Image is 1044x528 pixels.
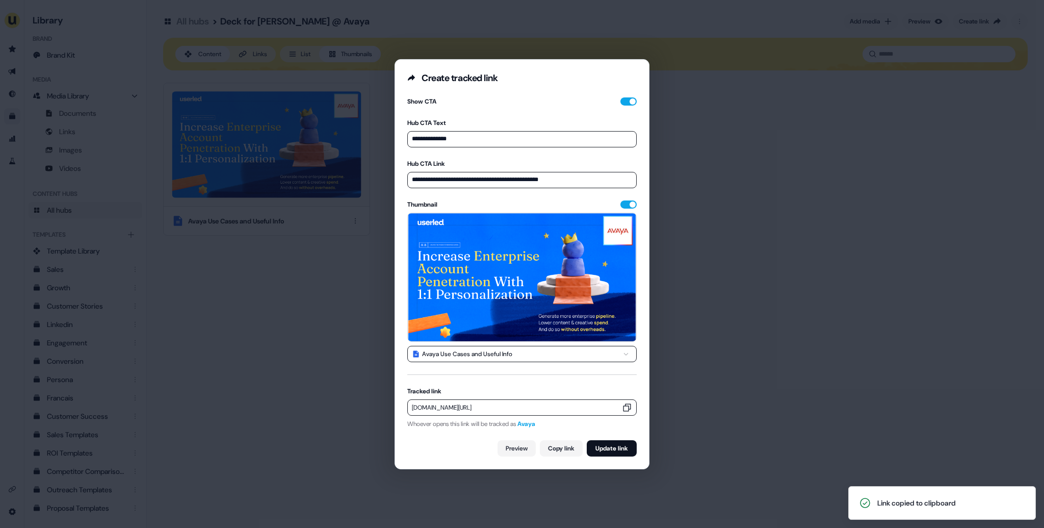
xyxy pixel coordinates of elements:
div: Thumbnail [407,200,437,208]
div: Show CTA [407,96,436,106]
div: Create tracked link [422,71,498,84]
div: Link copied to clipboard [877,498,956,508]
label: Hub CTA Text [407,118,637,127]
div: [DOMAIN_NAME][URL] [412,404,620,411]
a: Preview [498,440,536,457]
button: Copy link [540,440,583,457]
span: Avaya [517,420,535,428]
div: Whoever opens this link will be tracked as [407,420,637,428]
label: Tracked link [407,387,637,395]
button: Update link [587,440,637,457]
div: Avaya Use Cases and Useful Info [422,349,512,359]
img: Thumbnail [408,213,636,341]
label: Hub CTA Link [407,159,637,167]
